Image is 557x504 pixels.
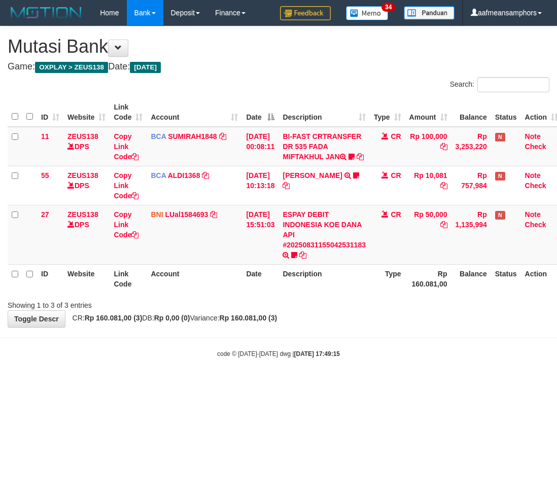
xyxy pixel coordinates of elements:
input: Search: [477,77,549,92]
td: [DATE] 15:51:03 [242,205,278,264]
img: panduan.png [404,6,455,20]
a: [PERSON_NAME] [283,171,342,179]
td: BI-FAST CRTRANSFER DR 535 FADA MIFTAKHUL JAN [278,127,370,166]
a: SUMIRAH1848 [168,132,217,140]
a: Copy Link Code [114,132,138,161]
a: ALDI1368 [168,171,200,179]
td: Rp 10,081 [405,166,451,205]
strong: [DATE] 17:49:15 [294,350,340,357]
h1: Mutasi Bank [8,37,549,57]
th: Description: activate to sort column ascending [278,98,370,127]
a: LUal1584693 [165,210,208,219]
a: Copy ESPAY DEBIT INDONESIA KOE DANA API #20250831155042531183 to clipboard [299,251,306,259]
h4: Game: Date: [8,62,549,72]
a: ZEUS138 [67,132,98,140]
a: Toggle Descr [8,310,65,328]
img: Button%20Memo.svg [346,6,389,20]
td: DPS [63,205,110,264]
label: Search: [450,77,549,92]
a: Check [525,221,546,229]
a: Copy Rp 10,081 to clipboard [440,182,447,190]
strong: Rp 160.081,00 (3) [220,314,277,322]
td: Rp 50,000 [405,205,451,264]
span: OXPLAY > ZEUS138 [35,62,108,73]
a: Copy Rp 50,000 to clipboard [440,221,447,229]
img: MOTION_logo.png [8,5,85,20]
th: ID: activate to sort column ascending [37,98,63,127]
a: ZEUS138 [67,171,98,179]
img: Feedback.jpg [280,6,331,20]
th: Date [242,264,278,293]
a: Copy FERLANDA EFRILIDIT to clipboard [283,182,290,190]
th: Account: activate to sort column ascending [147,98,242,127]
td: Rp 1,135,994 [451,205,491,264]
span: BNI [151,210,163,219]
th: Rp 160.081,00 [405,264,451,293]
th: Website [63,264,110,293]
th: Balance [451,98,491,127]
span: [DATE] [130,62,161,73]
a: Copy BI-FAST CRTRANSFER DR 535 FADA MIFTAKHUL JAN to clipboard [357,153,364,161]
span: 34 [381,3,395,12]
span: Has Note [495,133,505,141]
th: Balance [451,264,491,293]
a: Check [525,142,546,151]
span: CR [391,210,401,219]
strong: Rp 0,00 (0) [154,314,190,322]
th: Status [491,264,521,293]
th: Type: activate to sort column ascending [370,98,405,127]
div: Showing 1 to 3 of 3 entries [8,296,225,310]
td: Rp 757,984 [451,166,491,205]
th: Website: activate to sort column ascending [63,98,110,127]
span: CR [391,132,401,140]
a: Note [525,132,541,140]
a: Copy Link Code [114,210,138,239]
span: 11 [41,132,49,140]
th: ID [37,264,63,293]
span: CR [391,171,401,179]
a: Copy Link Code [114,171,138,200]
span: BCA [151,171,166,179]
span: Has Note [495,211,505,220]
th: Date: activate to sort column descending [242,98,278,127]
span: BCA [151,132,166,140]
small: code © [DATE]-[DATE] dwg | [217,350,340,357]
a: Copy ALDI1368 to clipboard [202,171,209,179]
a: Copy LUal1584693 to clipboard [210,210,217,219]
a: Copy SUMIRAH1848 to clipboard [219,132,226,140]
td: Rp 3,253,220 [451,127,491,166]
th: Link Code [110,264,147,293]
td: DPS [63,127,110,166]
a: Note [525,171,541,179]
a: Check [525,182,546,190]
th: Amount: activate to sort column ascending [405,98,451,127]
th: Status [491,98,521,127]
td: Rp 100,000 [405,127,451,166]
a: Copy Rp 100,000 to clipboard [440,142,447,151]
a: ESPAY DEBIT INDONESIA KOE DANA API #20250831155042531183 [283,210,366,249]
th: Description [278,264,370,293]
a: Note [525,210,541,219]
td: DPS [63,166,110,205]
td: [DATE] 10:13:18 [242,166,278,205]
span: 55 [41,171,49,179]
span: CR: DB: Variance: [67,314,277,322]
td: [DATE] 00:08:11 [242,127,278,166]
th: Type [370,264,405,293]
strong: Rp 160.081,00 (3) [85,314,143,322]
th: Account [147,264,242,293]
th: Link Code: activate to sort column ascending [110,98,147,127]
a: ZEUS138 [67,210,98,219]
span: Has Note [495,172,505,181]
span: 27 [41,210,49,219]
